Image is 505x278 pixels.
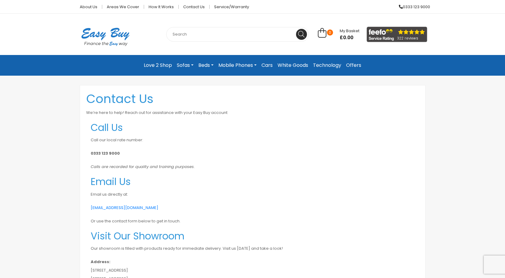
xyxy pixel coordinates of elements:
a: Technology [311,60,344,71]
a: Mobile Phones [216,60,259,71]
p: Call our local rate number: [91,136,415,144]
strong: Address: [91,259,110,265]
span: We’re here to help! Reach out for assistance with your Easy Buy account [86,110,227,115]
a: Areas we cover [102,5,144,9]
p: Email us directly at: [91,190,415,199]
a: Cars [259,60,275,71]
em: Calls are recorded for quality and training purposes. [91,164,195,170]
input: Search [166,27,309,42]
img: feefo_logo [367,27,427,42]
span: or any queries you may have. [227,110,286,115]
p: Our showroom is filled with products ready for immediate delivery. Visit us [DATE] and take a look! [91,244,415,253]
span: Contact Us [86,90,153,107]
h2: Call Us [91,122,415,133]
h2: Visit Our Showroom [91,230,415,242]
a: White Goods [275,60,311,71]
a: Love 2 Shop [141,60,174,71]
a: Offers [344,60,364,71]
span: My Basket [340,28,359,34]
h2: Email Us [91,176,415,187]
a: [EMAIL_ADDRESS][DOMAIN_NAME] [91,205,158,211]
img: Easy Buy [75,20,136,54]
span: 0 [327,29,333,36]
a: 0333 123 9000 [394,5,430,9]
a: 0 My Basket £0.00 [318,31,359,38]
a: About Us [75,5,102,9]
strong: 0333 123 9000 [91,150,120,156]
a: Service/Warranty [210,5,249,9]
a: Beds [196,60,216,71]
a: Contact Us [179,5,210,9]
p: Or use the contact form below to get in touch. [91,217,415,225]
span: £0.00 [340,35,359,41]
a: How it works [144,5,179,9]
a: Sofas [174,60,196,71]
